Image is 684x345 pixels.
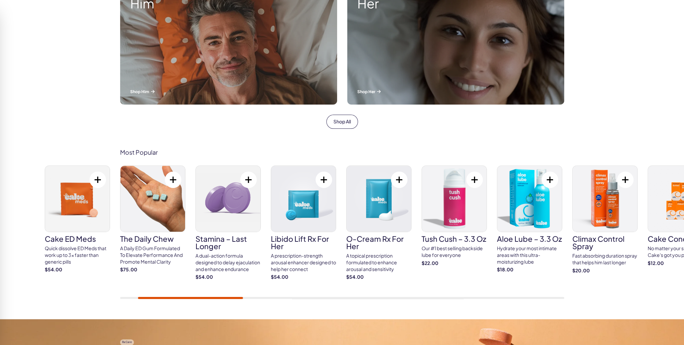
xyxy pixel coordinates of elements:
h3: Climax Control Spray [572,235,638,250]
img: Stamina – Last Longer [196,166,260,232]
strong: $22.00 [422,260,487,267]
h3: Tush Cush – 3.3 oz [422,235,487,242]
h3: Aloe Lube – 3.3 oz [497,235,562,242]
a: Libido Lift Rx For Her Libido Lift Rx For Her A prescription-strength arousal enhancer designed t... [271,165,336,280]
h3: Stamina – Last Longer [195,235,261,250]
div: A dual-action formula designed to delay ejaculation and enhance endurance [195,253,261,272]
strong: $54.00 [195,274,261,280]
a: The Daily Chew The Daily Chew A Daily ED Gum Formulated To Elevate Performance And Promote Mental... [120,165,185,273]
div: Our #1 best selling backside lube for everyone [422,245,487,258]
strong: $20.00 [572,267,638,274]
img: Cake ED Meds [45,166,110,232]
img: Tush Cush – 3.3 oz [422,166,487,232]
h3: The Daily Chew [120,235,185,242]
div: Fast absorbing duration spray that helps him last longer [572,253,638,266]
p: Shop Her [357,89,554,94]
a: Shop All [326,115,358,129]
a: O-Cream Rx for Her O-Cream Rx for Her A topical prescription formulated to enhance arousal and se... [346,165,411,280]
h3: O-Cream Rx for Her [346,235,411,250]
strong: $18.00 [497,266,562,273]
a: Climax Control Spray Climax Control Spray Fast absorbing duration spray that helps him last longe... [572,165,638,274]
p: Shop Him [130,89,327,94]
h3: Cake ED Meds [45,235,110,242]
span: Rx Care [120,339,134,345]
div: A topical prescription formulated to enhance arousal and sensitivity [346,253,411,272]
img: Climax Control Spray [573,166,637,232]
div: Quick dissolve ED Meds that work up to 3x faster than generic pills [45,245,110,265]
div: Hydrate your most intimate areas with this ultra-moisturizing lube [497,245,562,265]
div: A Daily ED Gum Formulated To Elevate Performance And Promote Mental Clarity [120,245,185,265]
div: A prescription-strength arousal enhancer designed to help her connect [271,253,336,272]
a: Stamina – Last Longer Stamina – Last Longer A dual-action formula designed to delay ejaculation a... [195,165,261,280]
strong: $54.00 [271,274,336,280]
strong: $54.00 [346,274,411,280]
img: O-Cream Rx for Her [347,166,411,232]
strong: $75.00 [120,266,185,273]
a: Tush Cush – 3.3 oz Tush Cush – 3.3 oz Our #1 best selling backside lube for everyone $22.00 [422,165,487,266]
a: Aloe Lube – 3.3 oz Aloe Lube – 3.3 oz Hydrate your most intimate areas with this ultra-moisturizi... [497,165,562,273]
img: Aloe Lube – 3.3 oz [497,166,562,232]
img: Libido Lift Rx For Her [271,166,336,232]
a: Cake ED Meds Cake ED Meds Quick dissolve ED Meds that work up to 3x faster than generic pills $54.00 [45,165,110,273]
strong: $54.00 [45,266,110,273]
img: The Daily Chew [120,166,185,232]
h3: Libido Lift Rx For Her [271,235,336,250]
